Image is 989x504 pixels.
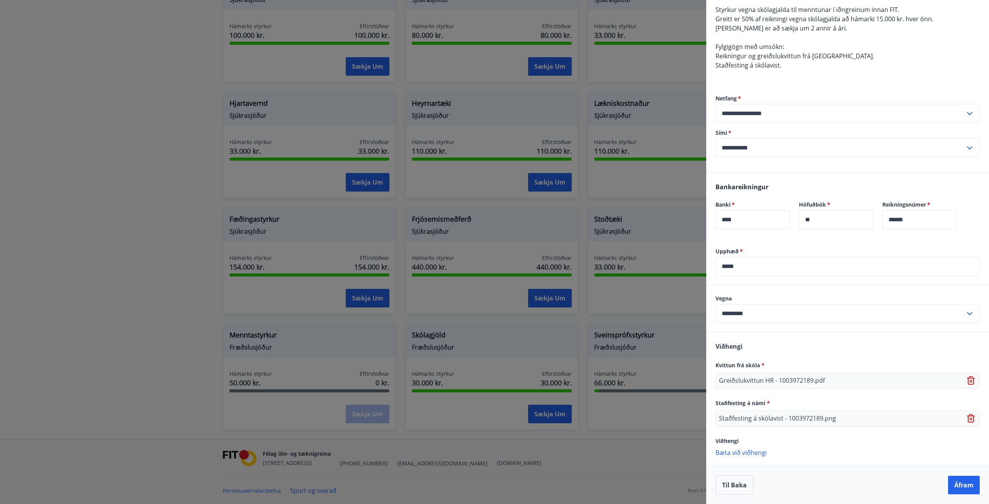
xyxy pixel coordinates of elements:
span: Staðfesting á skólavist. [715,61,782,70]
label: Netfang [715,95,980,102]
span: Viðhengi [715,437,739,445]
span: Fylgigögn með umsókn: [715,42,784,51]
span: Styrkur vegna skólagjalda til menntunar í iðngreinum innan FIT. [715,5,899,14]
div: Upphæð [715,257,980,276]
span: Kvittun frá skóla [715,361,765,369]
p: Staðfesting á skólavist - 1003972189.png [719,414,836,423]
span: [PERSON_NAME] er að sækja um 2 annir á ári. [715,24,847,32]
button: Áfram [948,476,980,494]
label: Vegna [715,295,980,302]
button: Til baka [715,475,753,495]
label: Reikningsnúmer [882,201,957,209]
label: Höfuðbók [799,201,873,209]
span: Reikningur og greiðslukvittun frá [GEOGRAPHIC_DATA]. [715,52,874,60]
span: Staðfesting á námi [715,399,770,407]
label: Sími [715,129,980,137]
span: Greitt er 50% af reikningi vegna skólagjalda að hámarki 15.000 kr. hver önn. [715,15,933,23]
span: Bankareikningur [715,183,768,191]
p: Bæta við viðhengi [715,448,980,456]
label: Banki [715,201,790,209]
span: Viðhengi [715,342,743,351]
p: Greiðslukvittun HR - 1003972189.pdf [719,376,825,385]
label: Upphæð [715,248,980,255]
